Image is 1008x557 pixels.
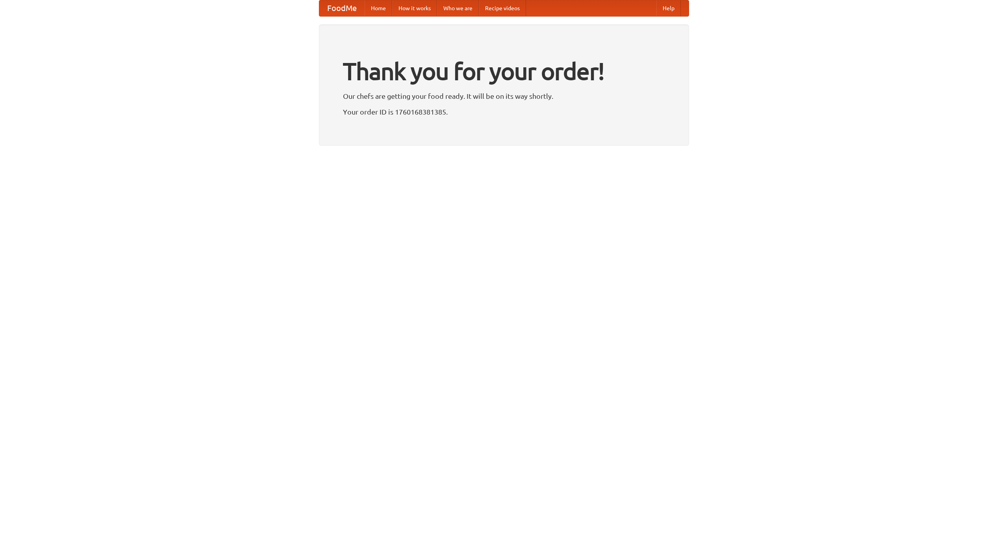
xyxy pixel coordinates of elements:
a: FoodMe [319,0,365,16]
a: Home [365,0,392,16]
p: Your order ID is 1760168381385. [343,106,665,118]
a: Help [656,0,681,16]
p: Our chefs are getting your food ready. It will be on its way shortly. [343,90,665,102]
a: Recipe videos [479,0,526,16]
h1: Thank you for your order! [343,52,665,90]
a: How it works [392,0,437,16]
a: Who we are [437,0,479,16]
